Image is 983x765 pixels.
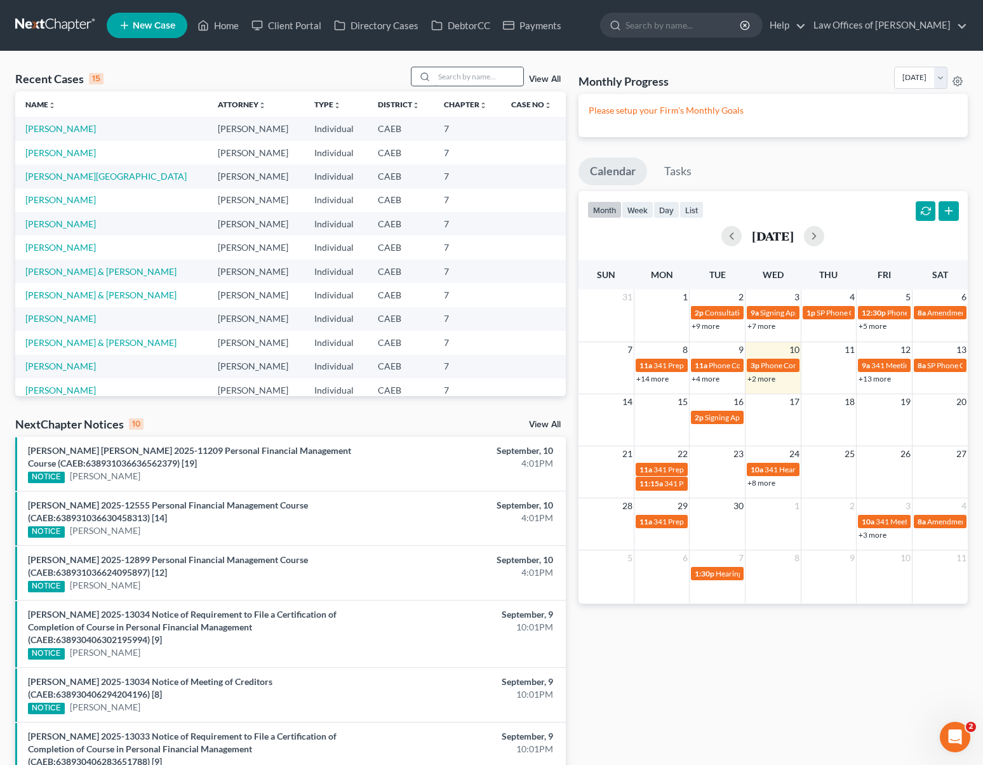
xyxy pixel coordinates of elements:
td: Individual [304,355,368,378]
a: Client Portal [245,14,328,37]
div: 4:01PM [386,457,552,470]
a: Nameunfold_more [25,100,56,109]
i: unfold_more [544,102,552,109]
a: [PERSON_NAME] [25,123,96,134]
a: +8 more [747,478,775,488]
div: 4:01PM [386,512,552,524]
span: 19 [899,394,912,409]
span: 1p [806,308,815,317]
td: CAEB [368,189,434,212]
span: Sun [597,269,615,280]
td: 7 [434,331,501,354]
span: 341 Prep for [PERSON_NAME] [653,361,756,370]
a: [PERSON_NAME][GEOGRAPHIC_DATA] [25,171,187,182]
span: Wed [763,269,784,280]
span: 11 [843,342,856,357]
td: 7 [434,260,501,283]
i: unfold_more [48,102,56,109]
div: 10:01PM [386,621,552,634]
td: 7 [434,283,501,307]
a: Home [191,14,245,37]
td: CAEB [368,260,434,283]
a: [PERSON_NAME] [25,385,96,396]
td: 7 [434,164,501,188]
td: Individual [304,331,368,354]
span: 12:30p [862,308,886,317]
span: 8a [918,361,926,370]
span: 20 [955,394,968,409]
a: Law Offices of [PERSON_NAME] [807,14,967,37]
a: [PERSON_NAME] [70,524,140,537]
span: 341 Prep for [PERSON_NAME] [653,465,756,474]
td: [PERSON_NAME] [208,307,304,331]
td: 7 [434,236,501,259]
span: Signing Appointment for [PERSON_NAME] [760,308,902,317]
button: day [653,201,679,218]
h3: Monthly Progress [578,74,669,89]
span: 14 [621,394,634,409]
td: Individual [304,117,368,140]
span: Tue [709,269,726,280]
td: Individual [304,236,368,259]
div: September, 10 [386,554,552,566]
span: 28 [621,498,634,514]
span: 17 [788,394,801,409]
a: [PERSON_NAME] [70,701,140,714]
td: [PERSON_NAME] [208,189,304,212]
td: CAEB [368,117,434,140]
td: Individual [304,378,368,402]
span: 341 Hearing for [PERSON_NAME] & [PERSON_NAME] [765,465,946,474]
td: CAEB [368,164,434,188]
td: [PERSON_NAME] [208,260,304,283]
a: +5 more [859,321,886,331]
td: CAEB [368,378,434,402]
a: [PERSON_NAME] [70,579,140,592]
td: 7 [434,117,501,140]
span: 9 [737,342,745,357]
span: 341 Prep for [PERSON_NAME] & [PERSON_NAME] [664,479,834,488]
td: 7 [434,189,501,212]
span: 16 [732,394,745,409]
td: [PERSON_NAME] [208,283,304,307]
span: 4 [848,289,856,305]
div: NOTICE [28,472,65,483]
a: +13 more [859,374,891,383]
span: 2 [737,289,745,305]
span: 9a [862,361,870,370]
iframe: Intercom live chat [940,722,970,752]
span: Consultation for [GEOGRAPHIC_DATA][PERSON_NAME] [705,308,897,317]
div: 10:01PM [386,688,552,701]
a: [PERSON_NAME] [25,218,96,229]
span: 30 [732,498,745,514]
a: [PERSON_NAME] 2025-12555 Personal Financial Management Course (CAEB:638931036630458313) [14] [28,500,308,523]
span: 6 [960,289,968,305]
a: [PERSON_NAME] [70,646,140,659]
span: 10a [862,517,874,526]
div: NOTICE [28,581,65,592]
button: list [679,201,704,218]
span: 5 [626,550,634,566]
input: Search by name... [625,13,742,37]
div: September, 10 [386,499,552,512]
span: 1 [793,498,801,514]
div: September, 9 [386,608,552,621]
span: Phone Consultation for [PERSON_NAME] [709,361,847,370]
span: Fri [878,269,891,280]
a: [PERSON_NAME] [25,194,96,205]
a: [PERSON_NAME] 2025-13034 Notice of Requirement to File a Certification of Completion of Course in... [28,609,337,645]
span: 12 [899,342,912,357]
a: [PERSON_NAME] [25,147,96,158]
a: Districtunfold_more [378,100,420,109]
span: 341 Prep for [PERSON_NAME] [653,517,756,526]
td: 7 [434,307,501,331]
span: 29 [676,498,689,514]
td: [PERSON_NAME] [208,117,304,140]
div: September, 9 [386,675,552,688]
a: Tasks [653,157,703,185]
td: [PERSON_NAME] [208,141,304,164]
span: 11a [639,465,652,474]
span: 7 [626,342,634,357]
a: [PERSON_NAME] & [PERSON_NAME] [25,266,177,277]
span: Hearing for [PERSON_NAME] & [PERSON_NAME] [716,569,882,578]
button: week [622,201,653,218]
